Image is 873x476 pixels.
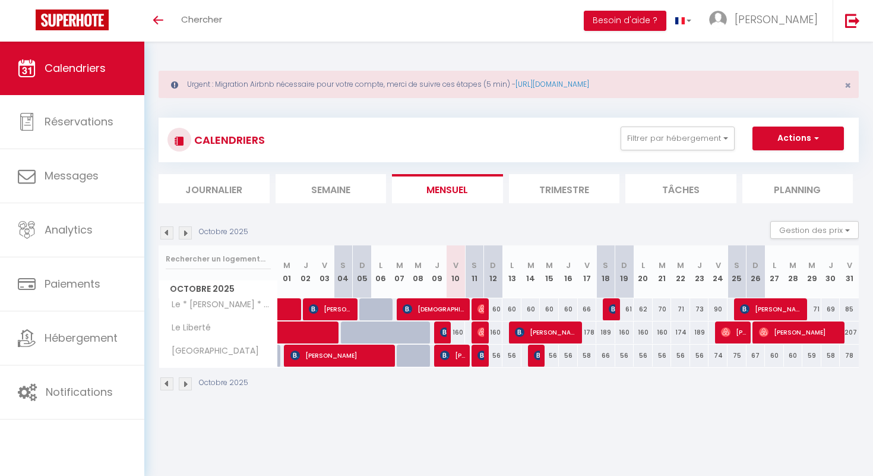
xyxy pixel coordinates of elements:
[546,260,553,271] abbr: M
[45,222,93,237] span: Analytics
[840,321,859,343] div: 207
[847,260,852,271] abbr: V
[747,245,766,298] th: 26
[802,298,821,320] div: 71
[690,245,709,298] th: 23
[199,226,248,238] p: Octobre 2025
[677,260,684,271] abbr: M
[821,298,840,320] div: 69
[540,345,559,367] div: 56
[634,321,653,343] div: 160
[379,260,382,271] abbr: L
[315,245,334,298] th: 03
[615,345,634,367] div: 56
[477,344,484,367] span: [PERSON_NAME] [PERSON_NAME]
[578,245,597,298] th: 17
[671,298,690,320] div: 71
[740,298,804,320] span: [PERSON_NAME]
[584,260,590,271] abbr: V
[773,260,776,271] abbr: L
[840,245,859,298] th: 31
[621,127,735,150] button: Filtrer par hébergement
[521,298,540,320] div: 60
[392,174,503,203] li: Mensuel
[559,245,578,298] th: 16
[844,80,851,91] button: Close
[447,321,466,343] div: 160
[322,260,327,271] abbr: V
[276,174,387,203] li: Semaine
[621,260,627,271] abbr: D
[527,260,534,271] abbr: M
[802,245,821,298] th: 29
[653,345,672,367] div: 56
[390,245,409,298] th: 07
[708,345,727,367] div: 74
[653,298,672,320] div: 70
[440,321,447,343] span: [PERSON_NAME]
[765,345,784,367] div: 60
[765,245,784,298] th: 27
[690,321,709,343] div: 189
[625,174,736,203] li: Tâches
[653,245,672,298] th: 21
[45,114,113,129] span: Réservations
[671,245,690,298] th: 22
[465,245,484,298] th: 11
[634,245,653,298] th: 20
[615,245,634,298] th: 19
[45,276,100,291] span: Paiements
[540,298,559,320] div: 60
[161,298,280,311] span: Le * [PERSON_NAME] * Wifi
[708,298,727,320] div: 90
[840,345,859,367] div: 78
[484,245,503,298] th: 12
[447,245,466,298] th: 10
[716,260,721,271] abbr: V
[540,245,559,298] th: 15
[340,260,346,271] abbr: S
[509,174,620,203] li: Trimestre
[690,298,709,320] div: 73
[821,345,840,367] div: 58
[359,260,365,271] abbr: D
[752,127,844,150] button: Actions
[36,10,109,30] img: Super Booking
[596,321,615,343] div: 189
[303,260,308,271] abbr: J
[290,344,392,367] span: [PERSON_NAME]
[515,321,578,343] span: [PERSON_NAME]
[159,71,859,98] div: Urgent : Migration Airbnb nécessaire pour votre compte, merci de suivre ces étapes (5 min) -
[161,345,262,358] span: [GEOGRAPHIC_DATA]
[521,245,540,298] th: 14
[559,298,578,320] div: 60
[759,321,842,343] span: [PERSON_NAME]
[472,260,477,271] abbr: S
[515,79,589,89] a: [URL][DOMAIN_NAME]
[566,260,571,271] abbr: J
[615,298,634,320] div: 61
[484,345,503,367] div: 56
[770,221,859,239] button: Gestion des prix
[161,321,214,335] span: Le Liberté
[490,260,496,271] abbr: D
[453,260,458,271] abbr: V
[734,260,739,271] abbr: S
[840,298,859,320] div: 85
[789,260,796,271] abbr: M
[584,11,666,31] button: Besoin d'aide ?
[334,245,353,298] th: 04
[415,260,422,271] abbr: M
[596,345,615,367] div: 66
[191,127,265,153] h3: CALENDRIERS
[403,298,466,320] span: [DEMOGRAPHIC_DATA][PERSON_NAME]
[603,260,608,271] abbr: S
[440,344,466,367] span: [PERSON_NAME] Boilley
[396,260,403,271] abbr: M
[534,344,540,367] span: [PERSON_NAME]
[784,345,803,367] div: 60
[181,13,222,26] span: Chercher
[821,245,840,298] th: 30
[159,174,270,203] li: Journalier
[727,245,747,298] th: 25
